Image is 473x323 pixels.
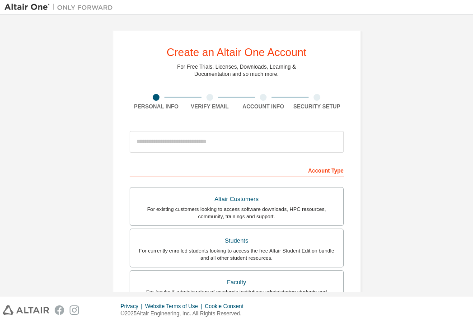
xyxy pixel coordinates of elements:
[70,305,79,315] img: instagram.svg
[121,310,249,318] p: © 2025 Altair Engineering, Inc. All Rights Reserved.
[136,247,338,262] div: For currently enrolled students looking to access the free Altair Student Edition bundle and all ...
[130,103,183,110] div: Personal Info
[55,305,64,315] img: facebook.svg
[167,47,307,58] div: Create an Altair One Account
[136,276,338,289] div: Faculty
[183,103,237,110] div: Verify Email
[121,303,145,310] div: Privacy
[177,63,296,78] div: For Free Trials, Licenses, Downloads, Learning & Documentation and so much more.
[205,303,248,310] div: Cookie Consent
[237,103,290,110] div: Account Info
[145,303,205,310] div: Website Terms of Use
[290,103,344,110] div: Security Setup
[136,288,338,303] div: For faculty & administrators of academic institutions administering students and accessing softwa...
[136,193,338,206] div: Altair Customers
[130,163,344,177] div: Account Type
[136,234,338,247] div: Students
[3,305,49,315] img: altair_logo.svg
[5,3,117,12] img: Altair One
[136,206,338,220] div: For existing customers looking to access software downloads, HPC resources, community, trainings ...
